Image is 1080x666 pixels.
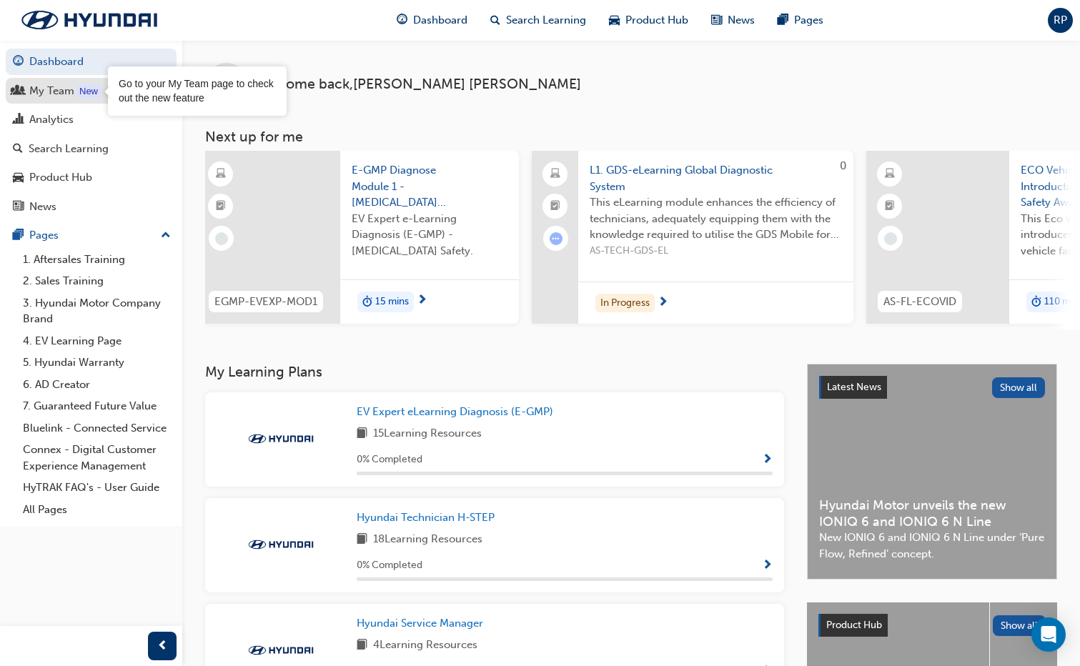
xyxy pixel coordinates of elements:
span: Hyundai Technician H-STEP [357,511,495,524]
a: EV Expert eLearning Diagnosis (E-GMP) [357,404,559,420]
span: New IONIQ 6 and IONIQ 6 N Line under ‘Pure Flow, Refined’ concept. [819,530,1045,562]
a: news-iconNews [700,6,766,35]
a: 0L1. GDS-eLearning Global Diagnostic SystemThis eLearning module enhances the efficiency of techn... [532,151,853,324]
span: duration-icon [1031,293,1041,312]
a: search-iconSearch Learning [479,6,598,35]
img: Trak [7,5,172,35]
span: learningResourceType_ELEARNING-icon [885,165,895,184]
span: Dashboard [413,12,467,29]
button: Pages [6,222,177,249]
img: Trak [242,537,320,552]
img: Trak [242,432,320,446]
span: Latest News [827,381,881,393]
a: Hyundai Service Manager [357,615,489,632]
span: RP [1054,12,1067,29]
span: AS-TECH-GDS-EL [590,243,842,259]
a: Latest NewsShow all [819,376,1045,399]
span: 4 Learning Resources [373,637,477,655]
div: Product Hub [29,169,92,186]
a: My Team [6,78,177,104]
span: Product Hub [625,12,688,29]
a: Search Learning [6,136,177,162]
a: News [6,194,177,220]
div: News [29,199,56,215]
div: Analytics [29,111,74,128]
span: 0 [840,159,846,172]
a: 5. Hyundai Warranty [17,352,177,374]
a: HyTRAK FAQ's - User Guide [17,477,177,499]
span: Search Learning [506,12,586,29]
span: learningRecordVerb_NONE-icon [215,232,228,245]
a: Analytics [6,106,177,133]
span: pages-icon [13,229,24,242]
span: 15 mins [375,294,409,310]
span: search-icon [13,143,23,156]
a: Dashboard [6,49,177,75]
span: 0 % Completed [357,452,422,468]
span: News [728,12,755,29]
span: L1. GDS-eLearning Global Diagnostic System [590,162,842,194]
span: booktick-icon [550,197,560,216]
button: Show all [993,615,1046,636]
a: All Pages [17,499,177,521]
button: RP [1048,8,1073,33]
span: pages-icon [778,11,788,29]
button: Show Progress [762,451,773,469]
span: EV Expert e-Learning Diagnosis (E-GMP) - [MEDICAL_DATA] Safety. [352,211,507,259]
span: learningRecordVerb_NONE-icon [884,232,897,245]
div: In Progress [595,294,655,313]
button: Show all [992,377,1046,398]
img: Trak [242,643,320,657]
span: news-icon [711,11,722,29]
a: Product HubShow all [818,614,1046,637]
span: guage-icon [13,56,24,69]
span: booktick-icon [216,197,226,216]
span: car-icon [13,172,24,184]
a: 3. Hyundai Motor Company Brand [17,292,177,330]
span: chart-icon [13,114,24,126]
span: EV Expert eLearning Diagnosis (E-GMP) [357,405,553,418]
div: Go to your My Team page to check out the new feature [119,77,276,105]
span: Product Hub [826,619,882,631]
div: Search Learning [29,141,109,157]
span: book-icon [357,425,367,443]
span: booktick-icon [885,197,895,216]
a: Bluelink - Connected Service [17,417,177,439]
span: E-GMP Diagnose Module 1 - [MEDICAL_DATA] Safety [352,162,507,211]
span: 15 Learning Resources [373,425,482,443]
a: Hyundai Technician H-STEP [357,510,500,526]
span: Show Progress [762,454,773,467]
span: Show Progress [762,560,773,572]
span: learningRecordVerb_ATTEMPT-icon [550,232,563,245]
span: 18 Learning Resources [373,531,482,549]
div: My Team [29,83,74,99]
span: This eLearning module enhances the efficiency of technicians, adequately equipping them with the ... [590,194,842,243]
button: DashboardMy TeamAnalyticsSearch LearningProduct HubNews [6,46,177,222]
a: car-iconProduct Hub [598,6,700,35]
h3: My Learning Plans [205,364,784,380]
span: laptop-icon [550,165,560,184]
a: 2. Sales Training [17,270,177,292]
a: 1. Aftersales Training [17,249,177,271]
span: guage-icon [397,11,407,29]
span: Pages [794,12,823,29]
span: learningResourceType_ELEARNING-icon [216,165,226,184]
span: book-icon [357,637,367,655]
span: people-icon [13,85,24,98]
span: EGMP-EVEXP-MOD1 [214,294,317,310]
a: pages-iconPages [766,6,835,35]
a: guage-iconDashboard [385,6,479,35]
div: Open Intercom Messenger [1031,617,1066,652]
span: Hyundai Motor unveils the new IONIQ 6 and IONIQ 6 N Line [819,497,1045,530]
a: 7. Guaranteed Future Value [17,395,177,417]
a: Connex - Digital Customer Experience Management [17,439,177,477]
a: EGMP-EVEXP-MOD1E-GMP Diagnose Module 1 - [MEDICAL_DATA] SafetyEV Expert e-Learning Diagnosis (E-G... [197,151,519,324]
div: Pages [29,227,59,244]
span: search-icon [490,11,500,29]
a: 6. AD Creator [17,374,177,396]
span: car-icon [609,11,620,29]
span: AS-FL-ECOVID [883,294,956,310]
span: book-icon [357,531,367,549]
